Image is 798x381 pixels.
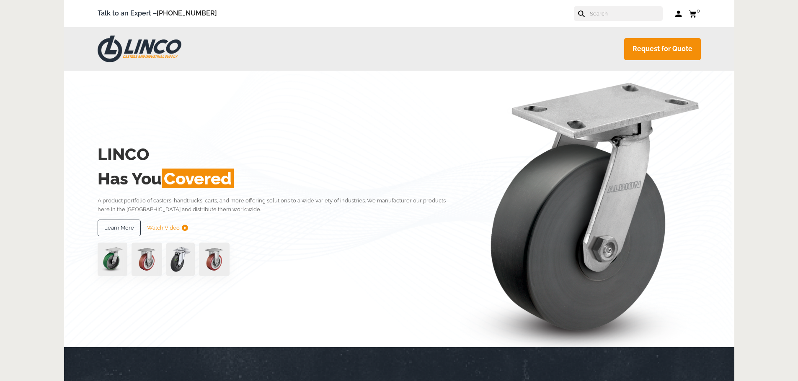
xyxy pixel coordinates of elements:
[460,71,701,347] img: linco_caster
[697,8,700,14] span: 0
[689,8,701,19] a: 0
[199,243,230,276] img: capture-59611-removebg-preview-1.png
[166,243,195,276] img: lvwpp200rst849959jpg-30522-removebg-preview-1.png
[98,8,217,19] span: Talk to an Expert –
[182,225,188,231] img: subtract.png
[675,10,682,18] a: Log in
[132,243,162,276] img: capture-59611-removebg-preview-1.png
[98,220,141,236] a: Learn More
[147,220,188,236] a: Watch Video
[98,166,458,191] h2: Has You
[98,36,181,62] img: LINCO CASTERS & INDUSTRIAL SUPPLY
[162,169,234,188] span: Covered
[589,6,663,21] input: Search
[98,196,458,214] p: A product portfolio of casters, handtrucks, carts, and more offering solutions to a wide variety ...
[98,243,127,276] img: pn3orx8a-94725-1-1-.png
[98,142,458,166] h2: LINCO
[624,38,701,60] a: Request for Quote
[157,9,217,17] a: [PHONE_NUMBER]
